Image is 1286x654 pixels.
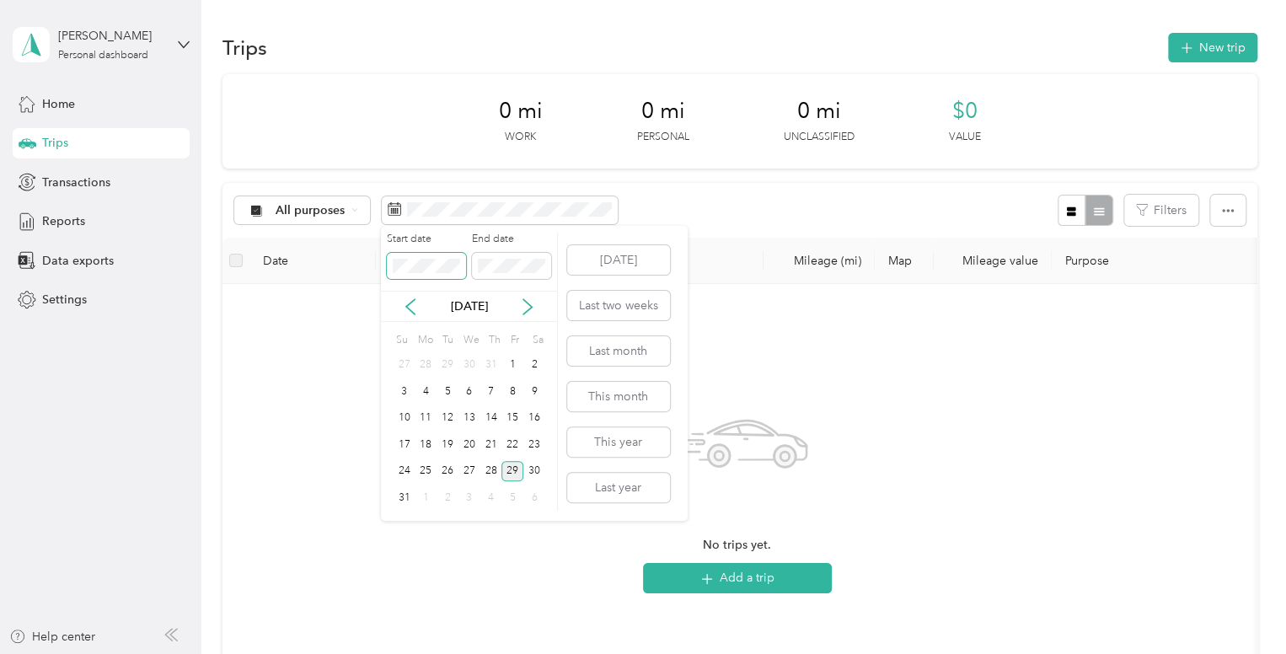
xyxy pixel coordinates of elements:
[415,487,437,508] div: 1
[480,355,502,376] div: 31
[952,98,978,125] span: $0
[42,291,87,308] span: Settings
[458,487,480,508] div: 3
[480,461,502,482] div: 28
[437,434,458,455] div: 19
[480,381,502,402] div: 7
[505,130,536,145] p: Work
[58,27,163,45] div: [PERSON_NAME]
[394,408,415,429] div: 10
[394,461,415,482] div: 24
[567,382,670,411] button: This month
[458,355,480,376] div: 30
[641,98,685,125] span: 0 mi
[523,408,545,429] div: 16
[376,238,764,284] th: Locations
[394,487,415,508] div: 31
[480,434,502,455] div: 21
[437,461,458,482] div: 26
[9,628,95,646] button: Help center
[501,355,523,376] div: 1
[461,328,480,351] div: We
[1124,195,1198,226] button: Filters
[507,328,523,351] div: Fr
[394,355,415,376] div: 27
[472,232,551,247] label: End date
[437,487,458,508] div: 2
[501,434,523,455] div: 22
[458,381,480,402] div: 6
[529,328,545,351] div: Sa
[567,245,670,275] button: [DATE]
[949,130,981,145] p: Value
[501,381,523,402] div: 8
[523,355,545,376] div: 2
[42,212,85,230] span: Reports
[415,461,437,482] div: 25
[567,473,670,502] button: Last year
[437,408,458,429] div: 12
[523,461,545,482] div: 30
[1168,33,1257,62] button: New trip
[499,98,543,125] span: 0 mi
[1192,560,1286,654] iframe: Everlance-gr Chat Button Frame
[42,174,110,191] span: Transactions
[875,238,934,284] th: Map
[567,427,670,457] button: This year
[703,536,771,555] span: No trips yet.
[784,130,855,145] p: Unclassified
[415,434,437,455] div: 18
[643,563,832,593] button: Add a trip
[523,381,545,402] div: 9
[567,336,670,366] button: Last month
[458,434,480,455] div: 20
[415,328,434,351] div: Mo
[415,408,437,429] div: 11
[764,238,875,284] th: Mileage (mi)
[434,298,505,315] p: [DATE]
[458,461,480,482] div: 27
[222,39,267,56] h1: Trips
[394,381,415,402] div: 3
[276,205,346,217] span: All purposes
[485,328,501,351] div: Th
[480,487,502,508] div: 4
[437,355,458,376] div: 29
[42,252,114,270] span: Data exports
[387,232,466,247] label: Start date
[439,328,455,351] div: Tu
[249,238,376,284] th: Date
[523,434,545,455] div: 23
[501,487,523,508] div: 5
[394,434,415,455] div: 17
[934,238,1052,284] th: Mileage value
[523,487,545,508] div: 6
[501,408,523,429] div: 15
[394,328,410,351] div: Su
[637,130,689,145] p: Personal
[501,461,523,482] div: 29
[480,408,502,429] div: 14
[437,381,458,402] div: 5
[58,51,148,61] div: Personal dashboard
[567,291,670,320] button: Last two weeks
[415,355,437,376] div: 28
[42,134,68,152] span: Trips
[42,95,75,113] span: Home
[458,408,480,429] div: 13
[415,381,437,402] div: 4
[797,98,841,125] span: 0 mi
